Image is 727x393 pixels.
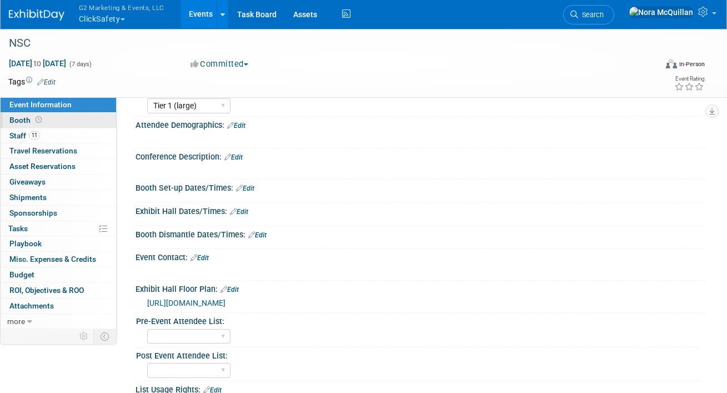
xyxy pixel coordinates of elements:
div: Exhibit Hall Floor Plan: [136,281,705,295]
td: Tags [8,76,56,87]
img: Nora McQuillan [629,6,694,18]
a: Search [563,5,614,24]
a: Playbook [1,236,116,251]
div: Post Event Attendee List: [136,347,700,361]
a: Edit [248,231,267,239]
td: Toggle Event Tabs [94,329,117,344]
div: Pre-Event Attendee List: [136,313,700,327]
a: Booth [1,113,116,128]
span: Playbook [9,239,42,248]
span: ROI, Objectives & ROO [9,286,84,295]
img: Format-Inperson.png [666,59,677,68]
span: Misc. Expenses & Credits [9,255,96,263]
a: Attachments [1,299,116,314]
span: Asset Reservations [9,162,76,171]
a: [URL][DOMAIN_NAME] [147,299,225,307]
td: Personalize Event Tab Strip [74,329,94,344]
span: Shipments [9,193,47,202]
a: ROI, Objectives & ROO [1,283,116,298]
span: Event Information [9,100,72,109]
a: Staff11 [1,128,116,143]
div: Attendee Demographics: [136,117,705,131]
div: Event Rating [674,76,704,82]
span: Search [578,11,604,19]
div: Exhibit Hall Dates/Times: [136,203,705,217]
a: Edit [224,153,243,161]
div: Event Format [603,58,705,74]
a: Asset Reservations [1,159,116,174]
span: 11 [29,131,40,140]
a: Sponsorships [1,206,116,221]
a: Giveaways [1,175,116,190]
a: Travel Reservations [1,143,116,158]
a: Event Information [1,97,116,112]
a: Edit [230,208,248,216]
div: NSC [5,33,645,53]
a: Budget [1,267,116,282]
span: (7 days) [68,61,92,68]
div: Booth Set-up Dates/Times: [136,180,705,194]
span: Tasks [8,224,28,233]
span: Budget [9,270,34,279]
button: Committed [187,58,253,70]
span: Sponsorships [9,208,57,217]
a: more [1,314,116,329]
span: Staff [9,131,40,140]
span: Booth not reserved yet [33,116,44,124]
a: Shipments [1,190,116,205]
a: Tasks [1,221,116,236]
span: Attachments [9,301,54,310]
div: Conference Description: [136,148,705,163]
span: Travel Reservations [9,146,77,155]
span: G2 Marketing & Events, LLC [79,2,164,13]
span: Giveaways [9,177,46,186]
span: Booth [9,116,44,125]
div: In-Person [679,60,705,68]
img: ExhibitDay [9,9,64,21]
a: Misc. Expenses & Credits [1,252,116,267]
a: Edit [190,254,209,262]
a: Edit [37,78,56,86]
a: Edit [220,286,239,293]
a: Edit [227,122,245,130]
a: Edit [236,185,254,192]
div: Event Contact: [136,249,705,263]
span: more [7,317,25,326]
div: Booth Dismantle Dates/Times: [136,226,705,241]
span: to [32,59,43,68]
span: [DATE] [DATE] [8,58,67,68]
